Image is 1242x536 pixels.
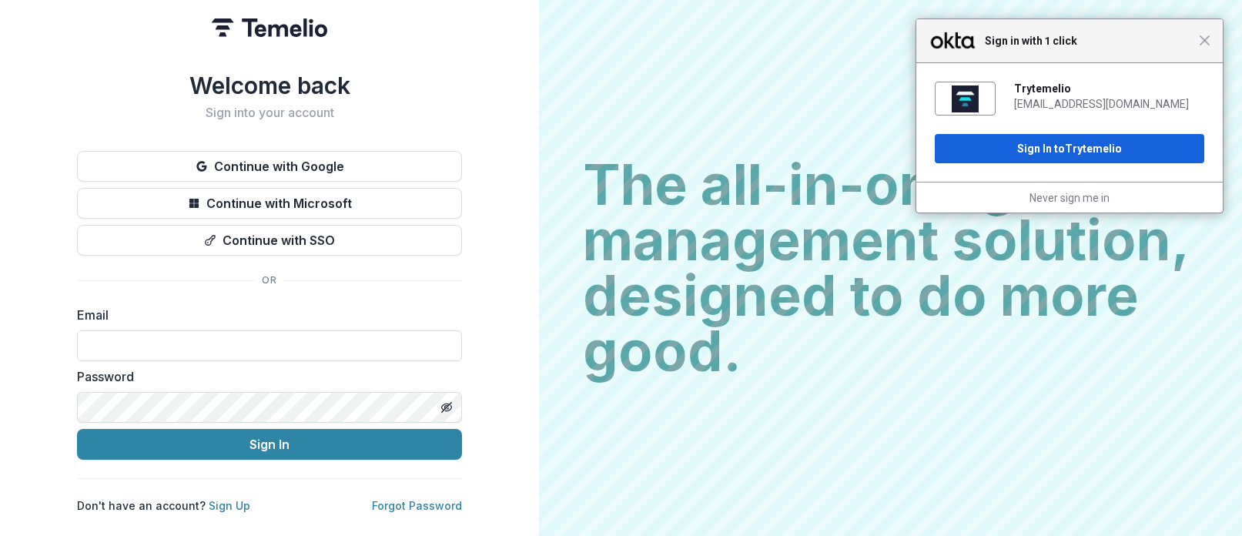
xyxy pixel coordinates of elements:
[1014,97,1204,111] div: [EMAIL_ADDRESS][DOMAIN_NAME]
[77,497,250,514] p: Don't have an account?
[952,85,979,112] img: fs01xkb3a0tG8NPR41d8
[212,18,327,37] img: Temelio
[1029,192,1110,204] a: Never sign me in
[1014,82,1204,95] div: Trytemelio
[209,499,250,512] a: Sign Up
[77,306,453,324] label: Email
[77,72,462,99] h1: Welcome back
[434,395,459,420] button: Toggle password visibility
[977,32,1199,50] span: Sign in with 1 click
[1199,35,1210,46] span: Close
[77,151,462,182] button: Continue with Google
[77,225,462,256] button: Continue with SSO
[77,188,462,219] button: Continue with Microsoft
[77,106,462,120] h2: Sign into your account
[77,429,462,460] button: Sign In
[935,134,1204,163] button: Sign In toTrytemelio
[77,367,453,386] label: Password
[1065,142,1122,155] span: Trytemelio
[372,499,462,512] a: Forgot Password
